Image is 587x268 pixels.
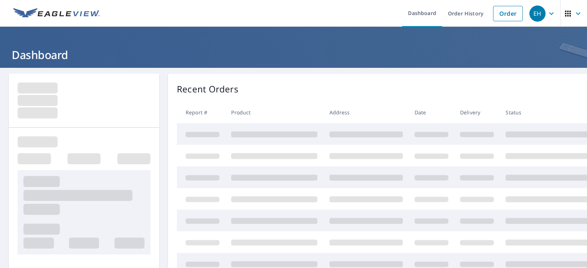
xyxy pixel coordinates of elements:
th: Product [225,102,323,123]
th: Report # [177,102,225,123]
a: Order [493,6,523,21]
div: EH [529,5,546,22]
th: Date [409,102,454,123]
th: Delivery [454,102,500,123]
p: Recent Orders [177,82,238,96]
th: Address [324,102,409,123]
h1: Dashboard [9,47,578,62]
img: EV Logo [13,8,100,19]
